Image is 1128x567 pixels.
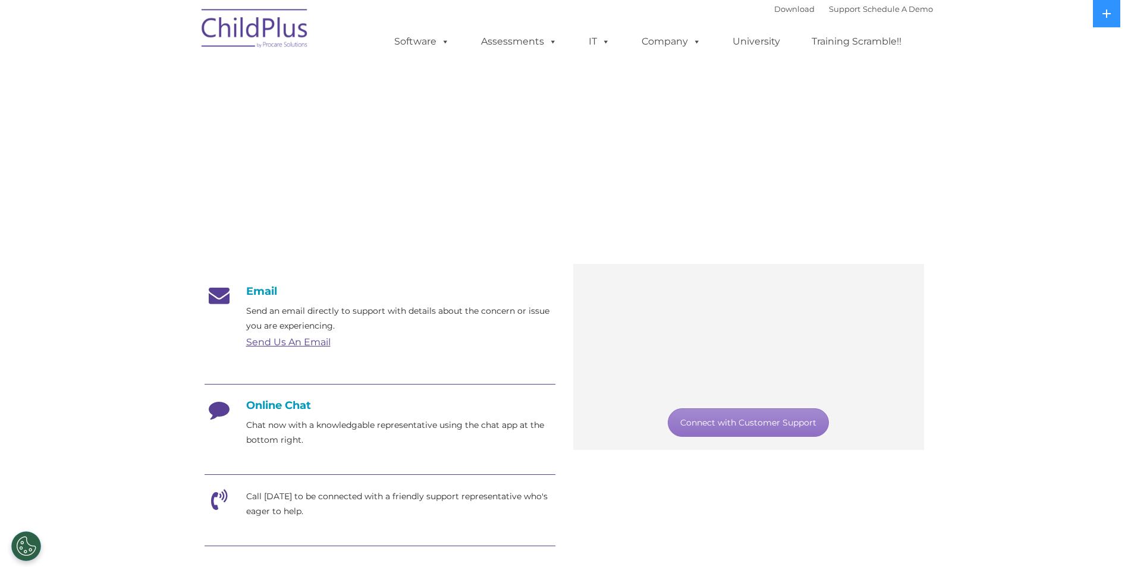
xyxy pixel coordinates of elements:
[774,4,815,14] a: Download
[382,30,461,53] a: Software
[774,4,933,14] font: |
[721,30,792,53] a: University
[246,489,555,519] p: Call [DATE] to be connected with a friendly support representative who's eager to help.
[246,336,331,348] a: Send Us An Email
[630,30,713,53] a: Company
[205,285,555,298] h4: Email
[829,4,860,14] a: Support
[11,531,41,561] button: Cookies Settings
[205,399,555,412] h4: Online Chat
[246,304,555,333] p: Send an email directly to support with details about the concern or issue you are experiencing.
[246,418,555,448] p: Chat now with a knowledgable representative using the chat app at the bottom right.
[196,1,315,60] img: ChildPlus by Procare Solutions
[863,4,933,14] a: Schedule A Demo
[800,30,913,53] a: Training Scramble!!
[469,30,569,53] a: Assessments
[668,408,829,437] a: Connect with Customer Support
[577,30,622,53] a: IT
